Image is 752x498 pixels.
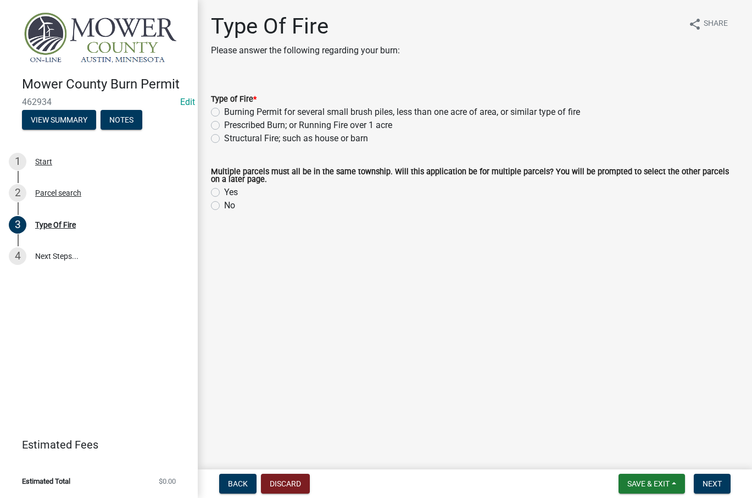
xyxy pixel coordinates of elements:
h1: Type Of Fire [211,13,400,40]
button: Next [694,474,731,494]
label: Type of Fire [211,96,257,103]
wm-modal-confirm: Summary [22,116,96,125]
div: Parcel search [35,189,81,197]
label: Structural Fire; such as house or barn [224,132,368,145]
span: 462934 [22,97,176,107]
a: Estimated Fees [9,434,180,456]
label: No [224,199,235,212]
span: Save & Exit [627,479,670,488]
div: Start [35,158,52,165]
label: Burning Permit for several small brush piles, less than one acre of area, or similar type of fire [224,106,580,119]
button: View Summary [22,110,96,130]
i: share [688,18,701,31]
button: shareShare [679,13,737,35]
button: Notes [101,110,142,130]
p: Please answer the following regarding your burn: [211,44,400,57]
button: Discard [261,474,310,494]
button: Save & Exit [619,474,685,494]
label: Multiple parcels must all be in the same township. Will this application be for multiple parcels?... [211,168,739,184]
span: Estimated Total [22,478,70,485]
wm-modal-confirm: Notes [101,116,142,125]
span: $0.00 [159,478,176,485]
label: Yes [224,186,238,199]
span: Next [703,479,722,488]
span: Back [228,479,248,488]
button: Back [219,474,257,494]
div: 4 [9,247,26,265]
div: Type Of Fire [35,221,76,229]
wm-modal-confirm: Edit Application Number [180,97,195,107]
div: 1 [9,153,26,170]
img: Mower County, Minnesota [22,12,180,65]
div: 2 [9,184,26,202]
label: Prescribed Burn; or Running Fire over 1 acre [224,119,392,132]
a: Edit [180,97,195,107]
h4: Mower County Burn Permit [22,76,189,92]
div: 3 [9,216,26,234]
span: Share [704,18,728,31]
